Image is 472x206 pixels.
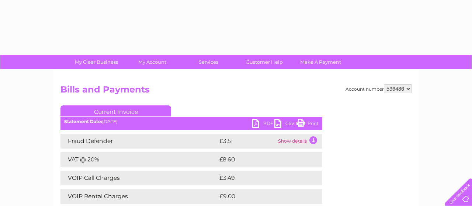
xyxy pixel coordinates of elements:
td: £8.60 [218,152,305,167]
td: VAT @ 20% [60,152,218,167]
td: £9.00 [218,189,306,204]
h2: Bills and Payments [60,84,412,98]
a: Print [296,119,319,130]
td: Fraud Defender [60,134,218,149]
div: [DATE] [60,119,322,124]
a: Make A Payment [290,55,351,69]
a: Services [178,55,239,69]
a: Current Invoice [60,105,171,116]
td: VOIP Rental Charges [60,189,218,204]
td: £3.49 [218,171,305,185]
a: My Account [122,55,183,69]
td: Show details [276,134,322,149]
td: VOIP Call Charges [60,171,218,185]
a: PDF [252,119,274,130]
a: Customer Help [234,55,295,69]
td: £3.51 [218,134,276,149]
div: Account number [346,84,412,93]
a: My Clear Business [66,55,127,69]
b: Statement Date: [64,119,102,124]
a: CSV [274,119,296,130]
